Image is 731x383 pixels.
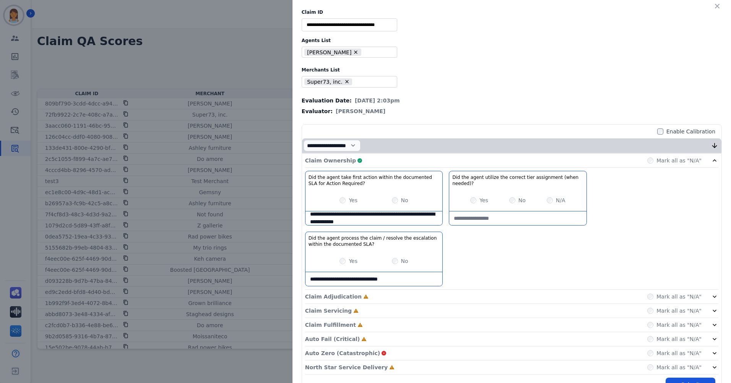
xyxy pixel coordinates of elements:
[666,128,715,135] label: Enable Calibration
[302,9,722,15] label: Claim ID
[518,196,526,204] label: No
[305,307,352,315] p: Claim Servicing
[656,157,702,164] label: Mark all as "N/A"
[656,321,702,329] label: Mark all as "N/A"
[656,364,702,371] label: Mark all as "N/A"
[349,257,357,265] label: Yes
[304,49,361,56] li: [PERSON_NAME]
[305,349,380,357] p: Auto Zero (Catastrophic)
[656,335,702,343] label: Mark all as "N/A"
[309,235,439,247] h3: Did the agent process the claim / resolve the escalation within the documented SLA?
[355,97,400,104] span: [DATE] 2:03pm
[336,107,385,115] span: [PERSON_NAME]
[452,174,583,187] h3: Did the agent utilize the correct tier assignment (when needed)?
[353,49,359,55] button: Remove Alexis _Martinez
[656,293,702,300] label: Mark all as "N/A"
[305,335,360,343] p: Auto Fail (Critical)
[305,293,362,300] p: Claim Adjudication
[401,196,408,204] label: No
[304,77,392,86] ul: selected options
[309,174,439,187] h3: Did the agent take first action within the documented SLA for Action Required?
[302,67,722,73] label: Merchants List
[556,196,565,204] label: N/A
[401,257,408,265] label: No
[304,48,392,57] ul: selected options
[305,321,356,329] p: Claim Fulfillment
[656,307,702,315] label: Mark all as "N/A"
[349,196,357,204] label: Yes
[305,157,356,164] p: Claim Ownership
[302,37,722,44] label: Agents List
[304,78,352,86] li: Super73, inc.
[302,107,722,115] div: Evaluator:
[656,349,702,357] label: Mark all as "N/A"
[344,79,350,84] button: Remove Super73, inc.
[302,97,722,104] div: Evaluation Date:
[305,364,388,371] p: North Star Service Delivery
[479,196,488,204] label: Yes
